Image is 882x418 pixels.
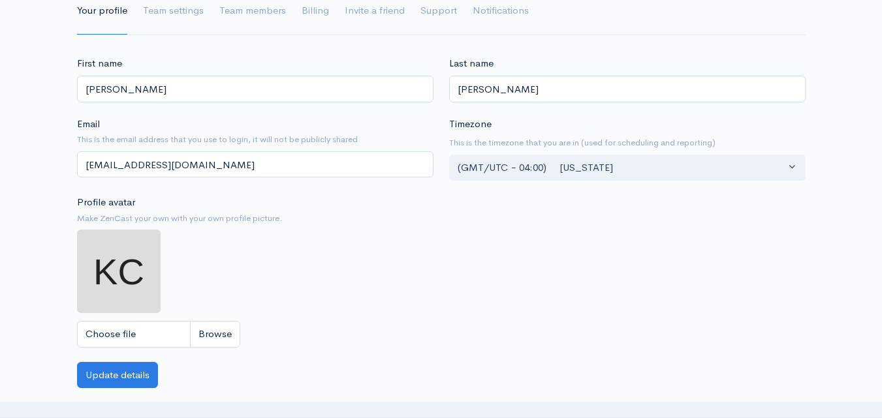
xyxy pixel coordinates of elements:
small: Make ZenCast your own with your own profile picture. [77,212,433,225]
small: This is the timezone that you are in (used for scheduling and reporting) [449,136,806,149]
input: First name [77,76,433,102]
button: Update details [77,362,158,389]
label: Email [77,117,100,132]
button: (GMT/UTC − 04:00) New York [449,155,806,181]
label: First name [77,56,122,71]
input: Last name [449,76,806,102]
label: Timezone [449,117,492,132]
div: (GMT/UTC − 04:00) [US_STATE] [458,160,785,175]
small: This is the email address that you use to login, it will not be publicly shared [77,133,433,146]
label: Profile avatar [77,195,135,210]
label: Last name [449,56,494,71]
input: name@example.com [77,151,433,178]
img: ... [77,230,161,313]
